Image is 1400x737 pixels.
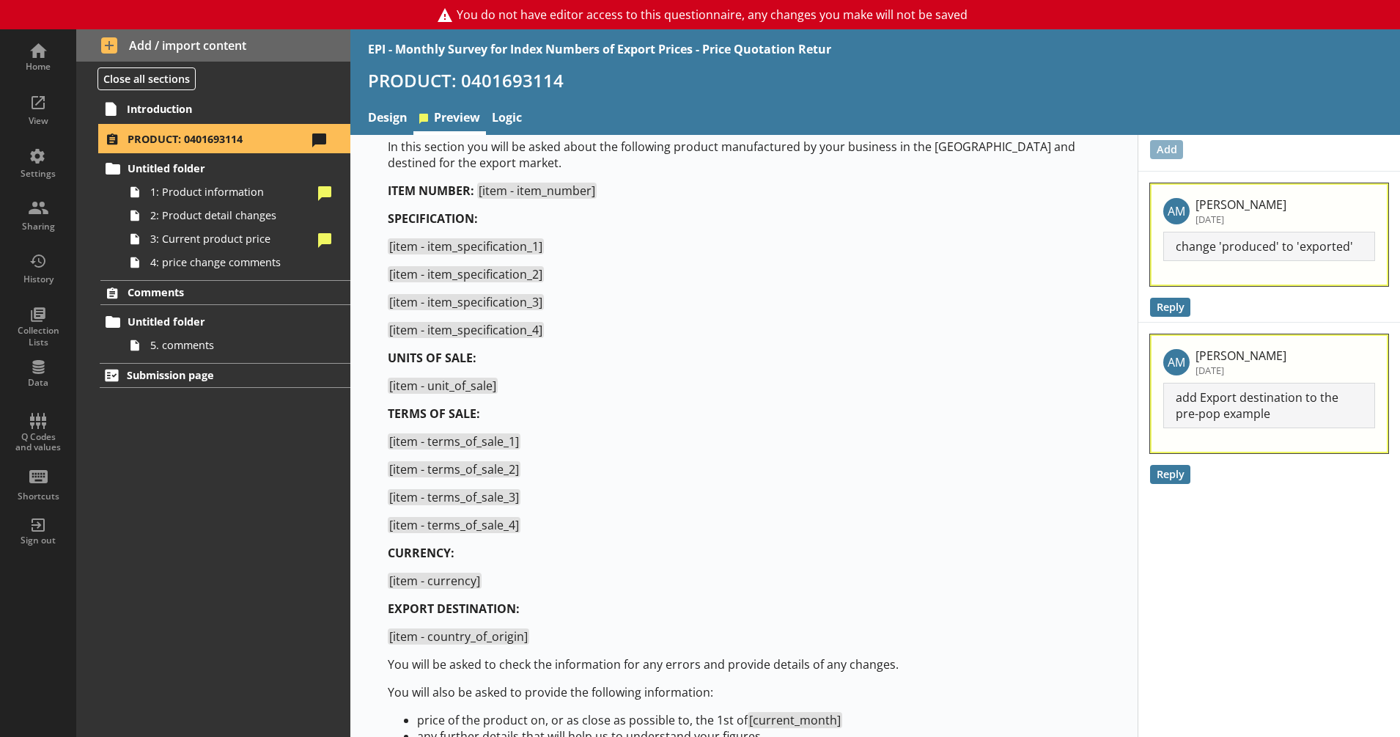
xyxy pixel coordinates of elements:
[12,221,64,232] div: Sharing
[12,168,64,180] div: Settings
[97,67,196,90] button: Close all sections
[388,684,1100,700] p: You will also be asked to provide the following information:
[12,61,64,73] div: Home
[76,126,350,274] li: PRODUCT: 0401693114Untitled folder1: Product information2: Product detail changes3: Current produ...
[388,139,1100,171] p: In this section you will be asked about the following product manufactured by your business in th...
[150,232,312,246] span: 3: Current product price
[1195,213,1286,226] p: [DATE]
[12,491,64,502] div: Shortcuts
[413,103,487,135] a: Preview
[368,69,1383,92] h1: PRODUCT: 0401693114
[128,285,306,299] span: Comments
[388,378,498,394] span: [item - unit_of_sale]
[127,102,306,116] span: Introduction
[1163,383,1375,428] p: add Export destination to the pre-pop example
[150,208,312,222] span: 2: Product detail changes
[100,280,350,305] a: Comments
[388,545,454,561] strong: CURRENCY:
[128,132,306,146] span: PRODUCT: 0401693114
[417,712,1100,728] li: price of the product on, or as close as possible to, the 1st of
[1195,197,1286,213] p: [PERSON_NAME]
[388,266,544,282] span: [item - item_specification_2]
[1163,232,1375,261] p: change 'produced' to 'exported'
[388,350,476,366] strong: UNITS OF SALE:
[12,115,64,127] div: View
[388,628,529,645] span: [item - country_of_origin]
[388,294,544,310] span: [item - item_specification_3]
[100,157,350,180] a: Untitled folder
[388,489,520,505] span: [item - terms_of_sale_3]
[150,255,312,269] span: 4: price change comments
[100,126,350,151] a: PRODUCT: 0401693114
[12,325,64,348] div: Collection Lists
[123,251,350,274] a: 4: price change comments
[477,183,597,199] span: [item - item_number]
[368,41,831,57] div: EPI - Monthly Survey for Index Numbers of Export Prices - Price Quotation Retur
[100,363,350,388] a: Submission page
[150,185,312,199] span: 1: Product information
[107,310,350,357] li: Untitled folder5. comments
[486,103,528,135] a: Logic
[123,180,350,204] a: 1: Product information
[1163,349,1190,375] p: AM
[100,97,350,120] a: Introduction
[123,334,350,357] a: 5. comments
[101,37,325,54] span: Add / import content
[388,517,520,533] span: [item - terms_of_sale_4]
[1163,198,1190,224] p: AM
[388,461,520,477] span: [item - terms_of_sale_2]
[388,656,1100,672] p: You will be asked to check the information for any errors and provide details of any changes.
[107,157,350,274] li: Untitled folder1: Product information2: Product detail changes3: Current product price4: price ch...
[76,280,350,357] li: CommentsUntitled folder5. comments
[128,315,306,329] span: Untitled folder
[388,601,520,617] strong: EXPORT DESTINATION:
[123,204,350,227] a: 2: Product detail changes
[12,432,64,453] div: Q Codes and values
[1150,298,1190,317] button: Reply
[12,535,64,546] div: Sign out
[12,377,64,389] div: Data
[1150,465,1190,484] button: Reply
[388,573,482,589] span: [item - currency]
[748,712,842,728] span: [current_month]
[388,238,544,254] span: [item - item_specification_1]
[1195,348,1286,364] p: [PERSON_NAME]
[388,406,480,422] strong: TERMS OF SALE:
[362,103,413,135] a: Design
[76,29,350,62] button: Add / import content
[12,274,64,285] div: History
[388,183,474,199] strong: ITEM NUMBER:
[1195,364,1286,377] p: [DATE]
[150,338,312,352] span: 5. comments
[388,210,478,227] strong: SPECIFICATION:
[388,322,544,338] span: [item - item_specification_4]
[127,368,306,382] span: Submission page
[128,161,306,175] span: Untitled folder
[123,227,350,251] a: 3: Current product price
[100,310,350,334] a: Untitled folder
[388,433,520,450] span: [item - terms_of_sale_1]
